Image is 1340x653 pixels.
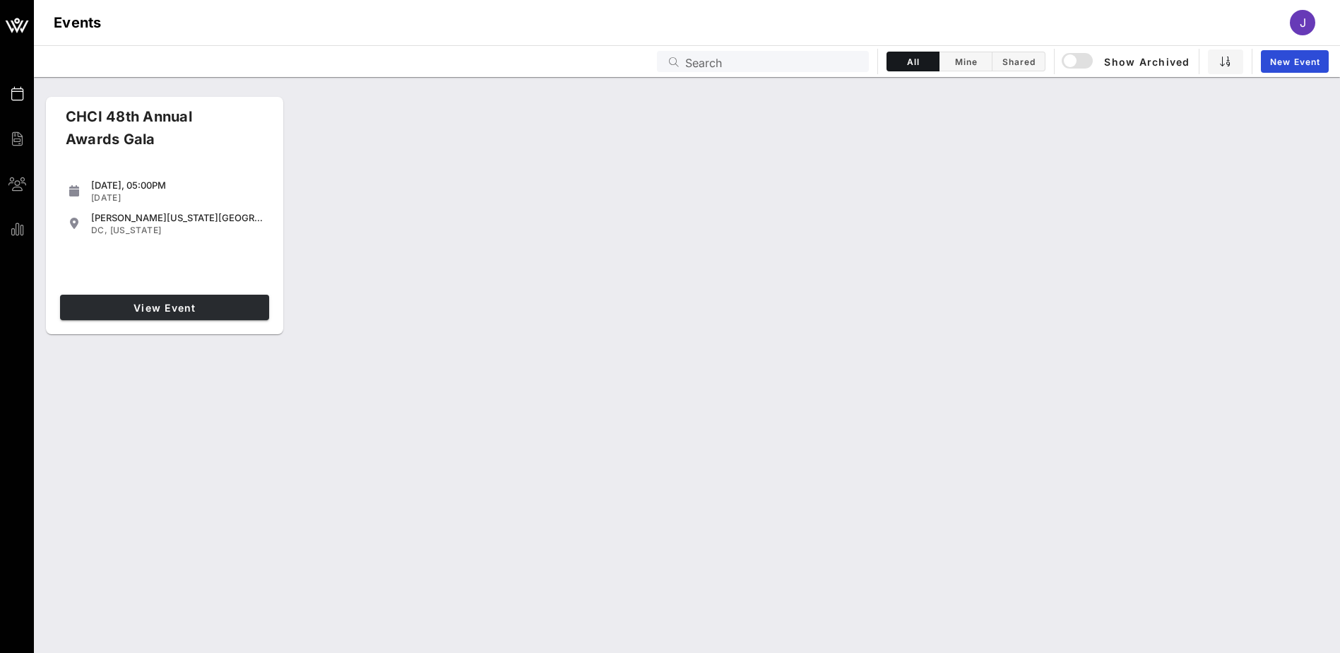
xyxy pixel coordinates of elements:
span: Show Archived [1064,53,1190,70]
span: [US_STATE] [110,225,162,235]
a: New Event [1261,50,1329,73]
div: J [1290,10,1315,35]
span: New Event [1269,57,1320,67]
div: [DATE] [91,192,263,204]
a: View Event [60,295,269,320]
span: DC, [91,225,107,235]
span: J [1300,16,1306,30]
button: Mine [939,52,992,71]
span: Shared [1001,57,1036,67]
h1: Events [54,11,102,34]
span: Mine [948,57,983,67]
span: All [896,57,930,67]
button: All [887,52,939,71]
div: [DATE], 05:00PM [91,180,263,191]
button: Shared [992,52,1045,71]
div: CHCI 48th Annual Awards Gala [54,105,254,162]
div: [PERSON_NAME][US_STATE][GEOGRAPHIC_DATA] [91,212,263,223]
span: View Event [66,302,263,314]
button: Show Archived [1063,49,1190,74]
